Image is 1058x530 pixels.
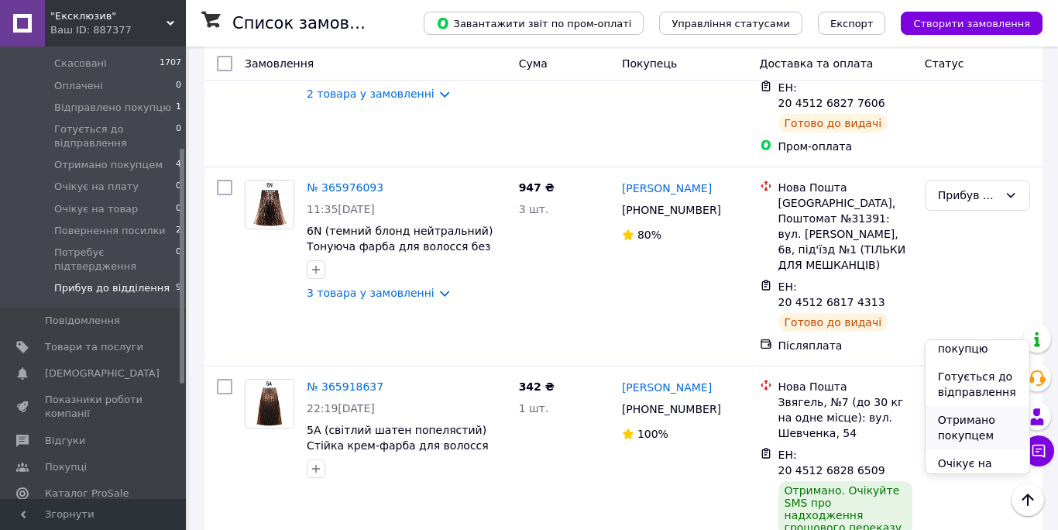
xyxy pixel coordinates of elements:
span: Покупець [622,57,677,70]
span: Статус [925,57,964,70]
span: Оплачені [54,79,103,93]
a: Фото товару [245,180,294,229]
a: [PERSON_NAME] [622,181,712,196]
span: ЕН: 20 4512 6828 6509 [778,449,885,477]
div: Ваш ID: 887377 [50,23,186,37]
a: 5A (світлий шатен попелястий) Стійка крем-фарба для волосся Matrix SoColor Pre-Bonded,90ml [307,424,489,467]
span: Потребує підтвердження [54,246,176,274]
a: 3 товара у замовленні [307,287,435,299]
span: 0 [176,79,181,93]
span: Показники роботи компанії [45,393,143,421]
span: [PHONE_NUMBER] [622,204,721,216]
span: Скасовані [54,57,107,71]
span: 342 ₴ [519,380,555,393]
span: 3 шт. [519,203,549,215]
span: 1 шт. [519,402,549,415]
span: 4 [176,158,181,172]
span: ЕН: 20 4512 6827 7606 [778,81,885,109]
span: Експорт [830,18,874,29]
span: 11:35[DATE] [307,203,375,215]
span: Готується до відправлення [54,122,176,150]
div: Готово до видачі [778,114,888,132]
span: 1707 [160,57,181,71]
span: Повідомлення [45,314,120,328]
a: 6N (темний блонд нейтральний) Тонуюча фарба для волосся без аміаку Matrix Super Sync Pre-Bonded,90ml [307,225,493,284]
span: 80% [637,229,661,241]
span: 0 [176,122,181,150]
div: Післяплата [778,338,912,353]
span: Товари та послуги [45,340,143,354]
span: 9 [176,281,181,295]
button: Наверх [1012,484,1044,516]
div: Пром-оплата [778,139,912,154]
span: Отримано покупцем [54,158,163,172]
div: Звягель, №7 (до 30 кг на одне місце): вул. Шевченка, 54 [778,394,912,441]
span: 0 [176,202,181,216]
span: Cума [519,57,548,70]
button: Створити замовлення [901,12,1043,35]
span: [DEMOGRAPHIC_DATA] [45,367,160,380]
span: Каталог ProSale [45,487,129,501]
span: Очікує на товар [54,202,138,216]
span: 0 [176,180,181,194]
a: Фото товару [245,379,294,428]
li: Відправлено покупцю [926,319,1029,363]
span: Створити замовлення [913,18,1030,29]
span: ЕН: 20 4512 6817 4313 [778,280,885,308]
span: 2 [176,224,181,238]
a: [PERSON_NAME] [622,380,712,395]
span: 1 [176,101,181,115]
button: Управління статусами [659,12,802,35]
span: [PHONE_NUMBER] [622,403,721,415]
span: Замовлення [245,57,314,70]
span: "Ексклюзив" [50,9,167,23]
span: 0 [176,246,181,274]
div: Нова Пошта [778,180,912,195]
span: 100% [637,428,668,440]
span: 947 ₴ [519,181,555,194]
div: Нова Пошта [778,379,912,394]
button: Завантажити звіт по пром-оплаті [424,12,644,35]
button: Експорт [818,12,886,35]
span: Доставка та оплата [760,57,874,70]
button: Чат з покупцем [1023,435,1054,466]
h1: Список замовлень [232,14,390,33]
div: [GEOGRAPHIC_DATA], Поштомат №31391: вул. [PERSON_NAME], 6в, під'їзд №1 (ТІЛЬКИ ДЛЯ МЕШКАНЦІВ) [778,195,912,273]
span: Покупці [45,460,87,474]
span: Завантажити звіт по пром-оплаті [436,16,631,30]
span: Управління статусами [672,18,790,29]
a: № 365976093 [307,181,383,194]
li: Очікує на плату [926,449,1029,493]
span: Прибув до відділення [54,281,170,295]
img: Фото товару [246,380,294,428]
span: Повернення посилки [54,224,166,238]
li: Готується до відправлення [926,363,1029,406]
span: Очікує на плату [54,180,139,194]
span: 22:19[DATE] [307,402,375,415]
div: Прибув до відділення [938,187,998,204]
a: 2 товара у замовленні [307,88,435,100]
span: Відгуки [45,434,85,448]
li: Отримано покупцем [926,406,1029,449]
span: Відправлено покупцю [54,101,171,115]
img: Фото товару [246,181,294,229]
a: Створити замовлення [885,16,1043,29]
div: Готово до видачі [778,313,888,332]
a: № 365918637 [307,380,383,393]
